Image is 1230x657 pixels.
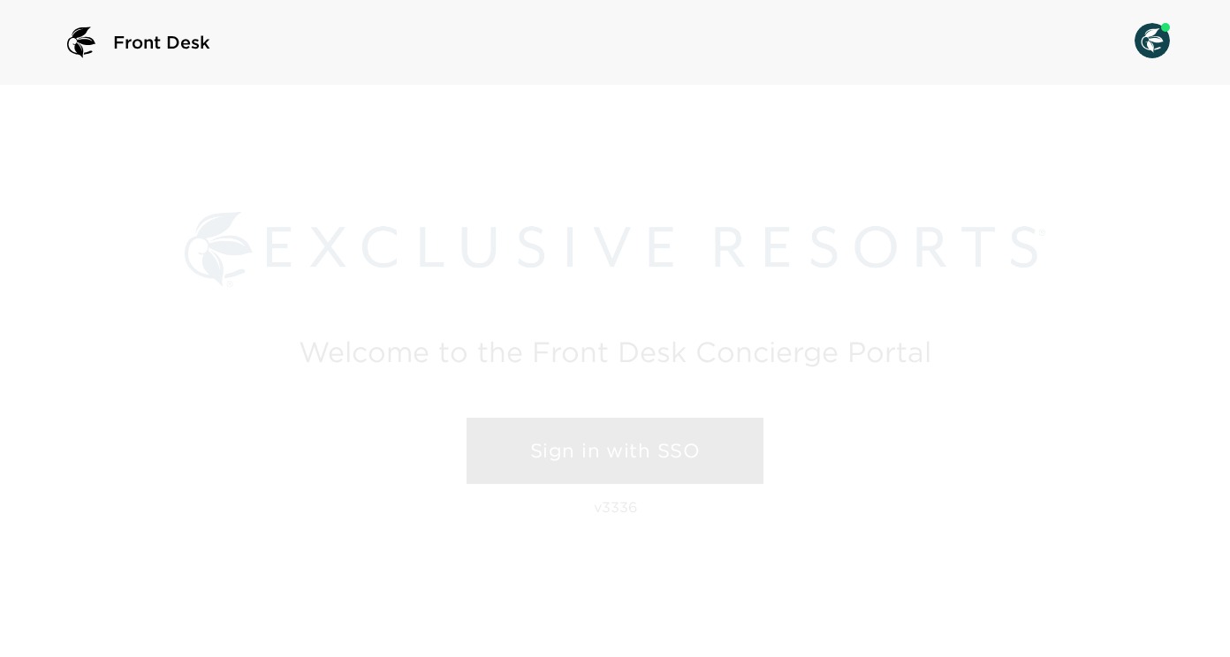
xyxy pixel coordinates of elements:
[299,338,931,366] h2: Welcome to the Front Desk Concierge Portal
[467,418,763,485] a: Sign in with SSO
[1135,23,1170,58] img: User
[60,21,102,64] img: logo
[185,212,1045,287] img: Exclusive Resorts logo
[113,30,210,55] span: Front Desk
[594,498,637,516] p: v3336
